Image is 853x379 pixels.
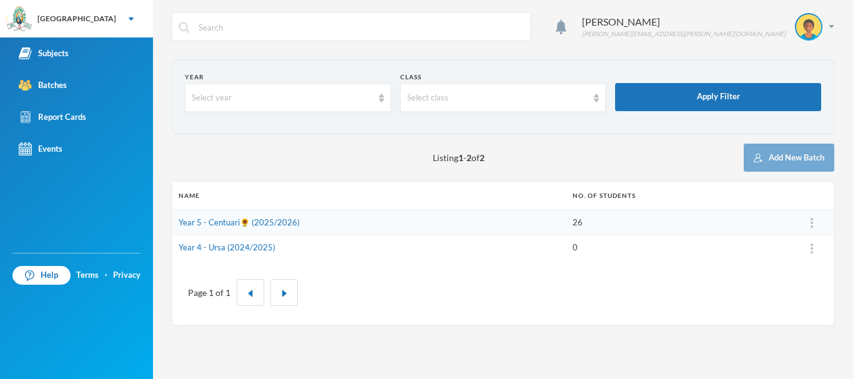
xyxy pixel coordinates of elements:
th: No. of students [566,182,789,210]
div: Class [400,72,606,82]
img: STUDENT [796,14,821,39]
div: Select class [407,92,588,104]
div: · [105,269,107,282]
span: Listing - of [433,151,485,164]
div: Page 1 of 1 [188,286,230,299]
div: [PERSON_NAME][EMAIL_ADDRESS][PERSON_NAME][DOMAIN_NAME] [582,29,786,39]
img: logo [7,7,32,32]
button: Add New Batch [744,144,834,172]
a: Privacy [113,269,141,282]
div: Select year [192,92,373,104]
div: Report Cards [19,111,86,124]
a: Help [12,266,71,285]
img: ... [811,218,813,228]
div: Events [19,142,62,155]
div: Batches [19,79,67,92]
b: 2 [466,152,471,163]
b: 2 [480,152,485,163]
div: Subjects [19,47,69,60]
a: Year 5 - Centuari🌻 (2025/2026) [179,217,300,227]
td: 26 [566,210,789,235]
img: search [179,22,190,33]
td: 0 [566,235,789,260]
div: Year [185,72,391,82]
a: Terms [76,269,99,282]
div: [PERSON_NAME] [582,14,786,29]
th: Name [172,182,566,210]
img: ... [811,244,813,253]
b: 1 [458,152,463,163]
button: Apply Filter [615,83,821,111]
div: [GEOGRAPHIC_DATA] [37,13,116,24]
input: Search [197,13,524,41]
a: Year 4 - Ursa (2024/2025) [179,242,275,252]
